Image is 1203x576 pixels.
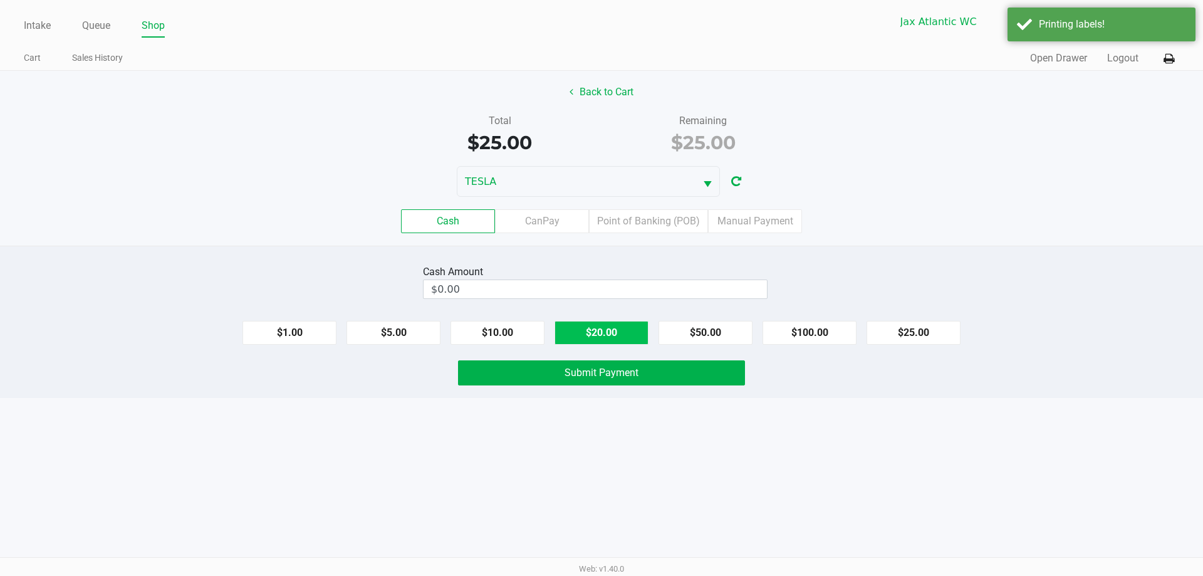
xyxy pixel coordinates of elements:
[565,367,638,379] span: Submit Payment
[407,113,592,128] div: Total
[611,128,796,157] div: $25.00
[611,113,796,128] div: Remaining
[72,50,123,66] a: Sales History
[659,321,753,345] button: $50.00
[465,174,688,189] span: TESLA
[82,17,110,34] a: Queue
[346,321,440,345] button: $5.00
[695,167,719,196] button: Select
[1107,51,1138,66] button: Logout
[495,209,589,233] label: CanPay
[1024,7,1048,36] button: Select
[763,321,857,345] button: $100.00
[561,80,642,104] button: Back to Cart
[407,128,592,157] div: $25.00
[1039,17,1186,32] div: Printing labels!
[24,50,41,66] a: Cart
[423,264,488,280] div: Cash Amount
[708,209,802,233] label: Manual Payment
[900,14,1017,29] span: Jax Atlantic WC
[142,17,165,34] a: Shop
[458,360,745,385] button: Submit Payment
[24,17,51,34] a: Intake
[242,321,336,345] button: $1.00
[450,321,544,345] button: $10.00
[555,321,648,345] button: $20.00
[589,209,708,233] label: Point of Banking (POB)
[1030,51,1087,66] button: Open Drawer
[579,564,624,573] span: Web: v1.40.0
[867,321,961,345] button: $25.00
[401,209,495,233] label: Cash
